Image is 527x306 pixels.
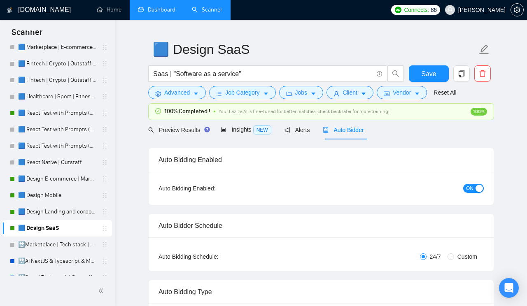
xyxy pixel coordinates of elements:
span: holder [101,126,108,133]
span: delete [475,70,490,77]
a: 🔛Marketplace | Tech stack | Outstaff [18,236,96,253]
a: 🔛Saas | Tech stack | Outstaff [18,269,96,286]
a: 🔛AI NextJS & Typescript & MUI & Tailwind | Outstaff [18,253,96,269]
span: Preview Results [148,127,208,133]
button: search [387,65,404,82]
span: 100% Completed ! [164,107,210,116]
input: Scanner name... [153,39,477,60]
button: folderJobscaret-down [279,86,324,99]
span: Auto Bidder [323,127,364,133]
a: 🟦 Fintech | Crypto | Outstaff (Mid Rates) [18,72,96,88]
span: search [388,70,403,77]
span: holder [101,77,108,83]
span: caret-down [361,90,366,97]
span: holder [101,241,108,248]
span: bars [216,90,222,97]
span: 86 [431,5,437,14]
a: searchScanner [192,6,222,13]
span: Your Laziza AI is fine-tuned for better matches, check back later for more training! [219,109,389,114]
button: delete [474,65,491,82]
span: Jobs [295,88,308,97]
div: Auto Bidder Schedule [159,214,484,237]
button: barsJob Categorycaret-down [209,86,275,99]
span: folder [286,90,292,97]
div: Auto Bidding Enabled: [159,184,267,193]
span: Client [343,88,357,97]
a: 🟦 Design SaaS [18,220,96,236]
button: copy [453,65,470,82]
button: idcardVendorcaret-down [377,86,427,99]
span: holder [101,60,108,67]
div: Tooltip anchor [203,126,211,133]
span: robot [323,127,329,133]
a: dashboardDashboard [138,6,175,13]
a: 🟦 Design Landing and corporate [18,204,96,220]
span: 100% [471,108,487,116]
span: Vendor [393,88,411,97]
div: Open Intercom Messenger [499,278,519,298]
a: 🟦 React Test with Prompts (High) [18,121,96,138]
span: caret-down [310,90,316,97]
span: holder [101,192,108,199]
img: upwork-logo.png [395,7,401,13]
span: Job Category [225,88,259,97]
img: logo [7,4,13,17]
span: notification [284,127,290,133]
span: Custom [454,252,480,261]
span: copy [454,70,469,77]
span: Connects: [404,5,429,14]
span: setting [155,90,161,97]
input: Search Freelance Jobs... [153,69,373,79]
a: setting [511,7,524,13]
span: Save [421,69,436,79]
span: search [148,127,154,133]
span: caret-down [414,90,420,97]
button: setting [511,3,524,16]
span: holder [101,274,108,281]
a: 🟦 Design Mobile [18,187,96,204]
span: NEW [253,125,271,134]
span: holder [101,159,108,166]
button: userClientcaret-down [326,86,373,99]
span: holder [101,143,108,149]
a: 🟦 Healthcare | Sport | Fitness | Outstaff [18,88,96,105]
span: Scanner [5,26,49,44]
span: holder [101,209,108,215]
a: 🟦 Fintech | Crypto | Outstaff (Max - High Rates) [18,56,96,72]
span: double-left [98,287,106,295]
span: user [447,7,453,13]
span: caret-down [263,90,269,97]
a: 🟦 Design E-commerce | Marketplace [18,171,96,187]
a: 🟦 React Native | Outstaff [18,154,96,171]
span: user [333,90,339,97]
span: Insights [221,126,271,133]
span: check-circle [155,108,161,114]
span: holder [101,225,108,232]
span: info-circle [377,71,382,76]
span: idcard [384,90,389,97]
span: Alerts [284,127,310,133]
button: Save [409,65,449,82]
span: holder [101,258,108,264]
a: 🟦 React Test with Prompts (Max) [18,105,96,121]
span: ON [466,184,473,193]
span: holder [101,93,108,100]
div: Auto Bidding Enabled [159,148,484,172]
button: settingAdvancedcaret-down [148,86,206,99]
span: edit [479,44,490,55]
span: Advanced [164,88,190,97]
span: holder [101,176,108,182]
div: Auto Bidding Schedule: [159,252,267,261]
a: Reset All [434,88,456,97]
a: homeHome [97,6,121,13]
span: caret-down [193,90,199,97]
span: holder [101,110,108,116]
div: Auto Bidding Type [159,280,484,304]
span: 24/7 [427,252,444,261]
span: area-chart [221,127,226,132]
span: setting [511,7,523,13]
span: holder [101,44,108,51]
a: 🟦 React Test with Prompts (Mid Rates) [18,138,96,154]
a: 🟦 Marketplace | E-commerce | Outstaff [18,39,96,56]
